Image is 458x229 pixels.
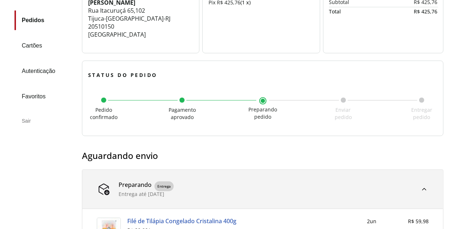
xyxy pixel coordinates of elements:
[154,181,174,192] span: Entrega
[335,106,352,120] span: Enviar pedido
[90,106,117,120] span: Pedido confirmado
[383,9,437,15] div: R$ 425,76
[104,15,106,23] span: -
[88,15,104,23] span: Tijuca
[106,15,164,23] span: [GEOGRAPHIC_DATA]
[88,23,114,30] span: 20510150
[127,218,236,224] a: Filé de Tilápia Congelado Cristalina 400g
[165,15,170,23] span: RJ
[38,43,55,48] div: Domínio
[134,7,135,15] span: ,
[329,9,383,15] div: Total
[12,19,17,25] img: website_grey.svg
[30,42,36,48] img: tab_domain_overview_orange.svg
[169,106,196,120] span: Pagamento aprovado
[127,7,134,15] span: 65
[15,87,76,106] a: Favoritos
[119,181,152,192] p: Preparando
[84,43,116,48] div: Palavras-chave
[88,7,126,15] span: Rua Itacuruçá
[15,112,76,130] div: Sair
[119,191,148,197] span: Entrega até
[367,218,376,225] div: 2 un
[20,12,36,17] div: v 4.0.25
[19,19,104,25] div: [PERSON_NAME]: [DOMAIN_NAME]
[411,106,432,120] span: Entregar pedido
[77,42,82,48] img: tab_keywords_by_traffic_grey.svg
[82,170,443,209] summary: PreparandoEntregaEntrega até [DATE]
[408,218,429,225] span: R$ 59,98
[88,71,157,78] span: Status do pedido
[15,36,76,56] a: Cartões
[15,11,76,30] a: Pedidos
[164,15,165,23] span: -
[135,7,145,15] span: 102
[15,61,76,81] a: Autenticação
[248,106,277,120] span: Preparando pedido
[88,30,146,38] span: [GEOGRAPHIC_DATA]
[82,151,443,161] h3: Aguardando envio
[119,191,174,197] div: [DATE]
[12,12,17,17] img: logo_orange.svg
